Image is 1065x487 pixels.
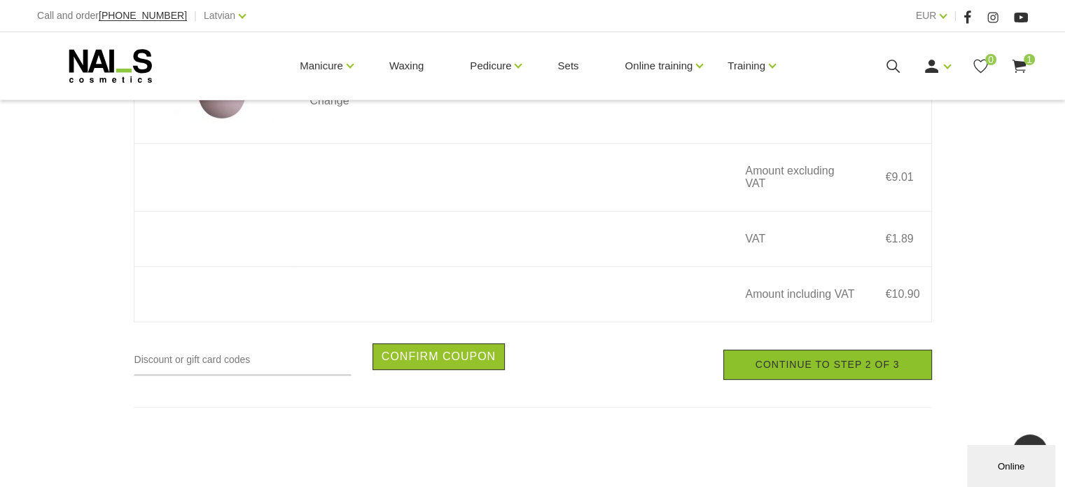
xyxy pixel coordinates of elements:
iframe: chat widget [967,442,1058,487]
a: Delete [310,95,667,107]
font: Manicure [300,60,343,71]
font: Amount including VAT [745,288,854,300]
font: 10.90 [891,288,919,300]
a: EUR [916,7,937,24]
font: Amount excluding VAT [745,165,834,189]
a: Waxing [378,32,435,100]
font: [PHONE_NUMBER] [99,10,187,21]
font: € [886,171,892,183]
font: 0 [988,54,994,65]
font: 1.89 [891,233,913,245]
font: Training [728,60,765,71]
a: Online training [625,38,693,94]
font: | [194,9,197,21]
font: € [886,233,892,245]
font: € [886,288,892,300]
button: Confirm coupon [373,343,505,370]
font: | [954,9,956,21]
font: Continue to step 2 of 3 [756,359,900,370]
a: Training [728,38,765,94]
a: [PHONE_NUMBER] [99,11,187,21]
font: Latvian [204,10,235,21]
font: VAT [745,233,765,245]
a: Sets [546,32,590,100]
a: Latvian [204,7,235,24]
a: 0 [972,57,989,75]
a: Continue to step 2 of 3 [723,350,932,380]
font: Change [310,95,349,107]
font: Waxing [389,60,424,71]
font: Confirm coupon [382,350,496,362]
font: 1 [1026,54,1032,65]
font: Sets [557,60,578,71]
a: Pedicure [470,38,511,94]
font: Online training [625,60,693,71]
font: Pedicure [470,60,511,71]
font: 9.01 [891,171,913,183]
input: Discount or gift card codes [134,343,351,376]
a: 1 [1010,57,1028,75]
font: Call and order [37,10,99,21]
a: Manicure [300,38,343,94]
font: EUR [916,10,937,21]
